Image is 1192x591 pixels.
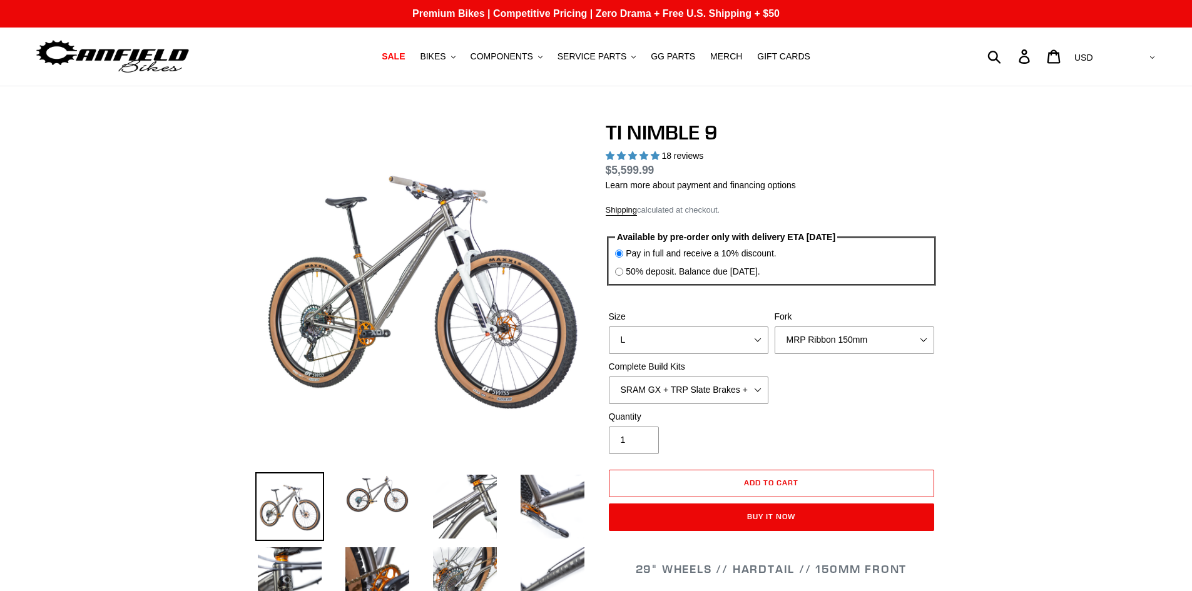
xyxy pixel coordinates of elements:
[775,310,934,323] label: Fork
[606,180,796,190] a: Learn more about payment and financing options
[414,48,461,65] button: BIKES
[430,472,499,541] img: Load image into Gallery viewer, TI NIMBLE 9
[744,478,798,487] span: Add to cart
[644,48,701,65] a: GG PARTS
[606,121,937,144] h1: TI NIMBLE 9
[609,410,768,423] label: Quantity
[609,503,934,531] button: Buy it now
[704,48,748,65] a: MERCH
[615,231,837,244] legend: Available by pre-order only with delivery ETA [DATE]
[626,247,776,260] label: Pay in full and receive a 10% discount.
[710,51,742,62] span: MERCH
[751,48,817,65] a: GIFT CARDS
[551,48,642,65] button: SERVICE PARTS
[464,48,549,65] button: COMPONENTS
[558,51,626,62] span: SERVICE PARTS
[420,51,446,62] span: BIKES
[382,51,405,62] span: SALE
[651,51,695,62] span: GG PARTS
[255,472,324,541] img: Load image into Gallery viewer, TI NIMBLE 9
[343,472,412,516] img: Load image into Gallery viewer, TI NIMBLE 9
[636,562,907,576] span: 29" WHEELS // HARDTAIL // 150MM FRONT
[606,205,638,216] a: Shipping
[606,204,937,216] div: calculated at checkout.
[757,51,810,62] span: GIFT CARDS
[606,151,662,161] span: 4.89 stars
[609,470,934,497] button: Add to cart
[994,43,1026,70] input: Search
[609,360,768,373] label: Complete Build Kits
[471,51,533,62] span: COMPONENTS
[626,265,760,278] label: 50% deposit. Balance due [DATE].
[375,48,411,65] a: SALE
[518,472,587,541] img: Load image into Gallery viewer, TI NIMBLE 9
[661,151,703,161] span: 18 reviews
[609,310,768,323] label: Size
[34,37,191,76] img: Canfield Bikes
[606,164,655,176] span: $5,599.99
